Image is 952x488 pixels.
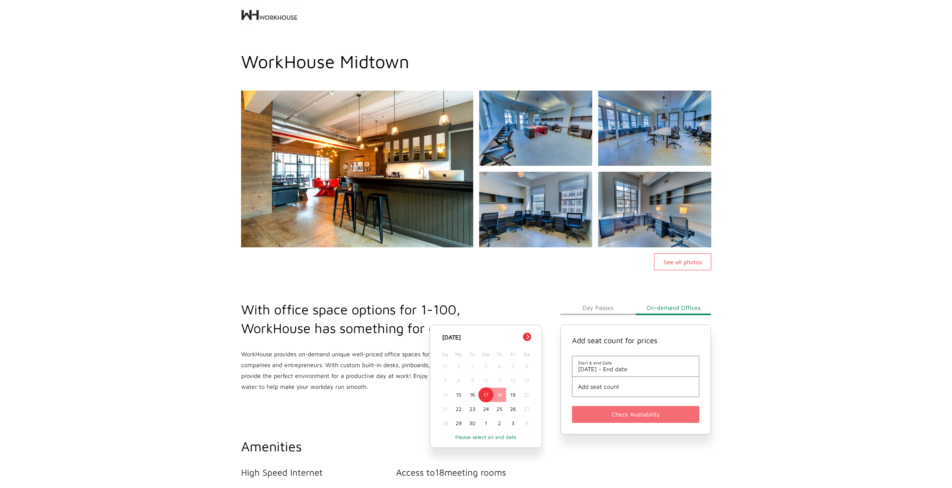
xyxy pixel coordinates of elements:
div: Choose Friday, September 26th, 2025 [506,402,520,416]
button: Start & end Date[DATE] - End date [578,360,694,372]
div: Choose Tuesday, September 16th, 2025 [465,388,479,402]
button: Add seat count [578,383,694,390]
button: Day Passes [560,300,636,315]
button: See all photos [654,253,711,270]
h4: Add seat count for prices [572,336,700,345]
div: Choose Thursday, September 25th, 2025 [493,402,506,416]
button: Next Month [523,333,531,341]
div: Choose Wednesday, September 17th, 2025 [479,388,493,402]
p: Please select an end date [438,434,534,440]
div: Choose Wednesday, October 1st, 2025 [479,416,493,430]
div: We [479,349,493,359]
div: Choose Monday, September 29th, 2025 [452,416,465,430]
div: Choose Thursday, October 2nd, 2025 [493,416,506,430]
span: Start & end Date [578,360,694,366]
div: Tu [465,349,479,359]
button: On-demand Offices [636,300,711,315]
div: [DATE] [438,333,533,342]
div: Choose Monday, September 22nd, 2025 [452,402,465,416]
div: Fr [506,349,520,359]
div: Choose Monday, September 15th, 2025 [452,388,465,402]
div: Choose Friday, September 19th, 2025 [506,388,520,402]
h2: Amenities [241,437,551,456]
div: Sa [520,349,533,359]
div: Mo [452,349,465,359]
div: Choose Wednesday, September 24th, 2025 [479,402,493,416]
div: Choose Tuesday, September 30th, 2025 [465,416,479,430]
div: Choose Thursday, September 18th, 2025 [493,388,506,402]
button: Check Availability [572,406,700,423]
h1: WorkHouse Midtown [241,51,711,72]
div: Su [438,349,452,359]
div: month 2025-09 [438,359,533,430]
div: Choose Friday, October 3rd, 2025 [506,416,520,430]
span: [DATE] - End date [578,366,694,372]
li: Access to 18 meeting rooms [396,467,551,478]
p: WorkHouse provides on-demand unique well-priced office spaces for small and medium-sized companie... [241,349,525,392]
li: High Speed Internet [241,467,396,478]
div: Choose Tuesday, September 23rd, 2025 [465,402,479,416]
div: Th [493,349,506,359]
h2: With office space options for 1-100, WorkHouse has something for everyone. [241,300,525,338]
